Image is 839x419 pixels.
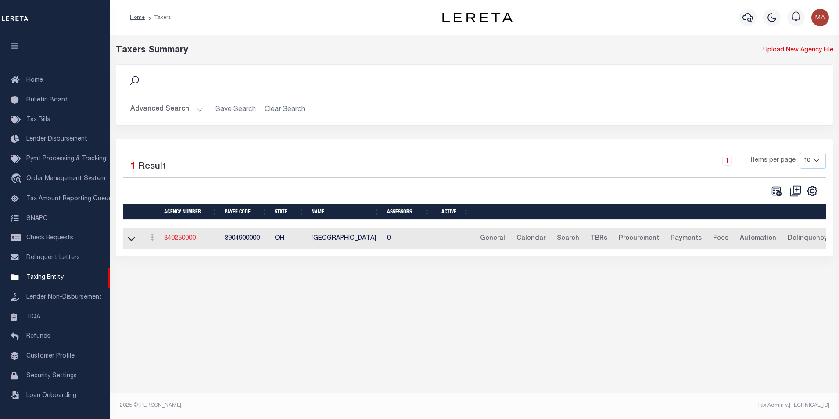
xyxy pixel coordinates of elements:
[513,232,549,246] a: Calendar
[384,204,434,220] th: Assessors: activate to sort column ascending
[26,275,64,281] span: Taxing Entity
[26,215,48,221] span: SNAPQ
[763,46,833,55] a: Upload New Agency File
[113,401,475,409] div: 2025 © [PERSON_NAME].
[26,77,43,83] span: Home
[587,232,611,246] a: TBRs
[308,204,384,220] th: Name: activate to sort column ascending
[26,314,40,320] span: TIQA
[145,14,171,22] li: Taxers
[442,13,513,22] img: logo-dark.svg
[26,196,112,202] span: Tax Amount Reporting Queue
[26,156,106,162] span: Pymt Processing & Tracking
[116,44,651,57] div: Taxers Summary
[26,117,50,123] span: Tax Bills
[130,101,203,118] button: Advanced Search
[130,15,145,20] a: Home
[476,232,509,246] a: General
[26,235,73,241] span: Check Requests
[271,204,308,220] th: State: activate to sort column ascending
[221,228,271,250] td: 3904900000
[138,160,166,174] label: Result
[751,156,796,166] span: Items per page
[384,228,434,250] td: 0
[722,156,732,166] a: 1
[811,9,829,26] img: svg+xml;base64,PHN2ZyB4bWxucz0iaHR0cDovL3d3dy53My5vcmcvMjAwMC9zdmciIHBvaW50ZXItZXZlbnRzPSJub25lIi...
[11,173,25,185] i: travel_explore
[26,393,76,399] span: Loan Onboarding
[26,333,50,340] span: Refunds
[434,204,473,220] th: Active: activate to sort column ascending
[481,401,829,409] div: Tax Admin v.[TECHNICAL_ID]
[221,204,271,220] th: Payee Code: activate to sort column ascending
[553,232,583,246] a: Search
[130,162,136,171] span: 1
[271,228,308,250] td: OH
[26,136,87,142] span: Lender Disbursement
[615,232,663,246] a: Procurement
[784,232,832,246] a: Delinquency
[161,204,221,220] th: Agency Number: activate to sort column ascending
[164,235,196,242] a: 340250000
[26,353,75,359] span: Customer Profile
[26,97,68,103] span: Bulletin Board
[26,294,102,300] span: Lender Non-Disbursement
[26,373,77,379] span: Security Settings
[26,176,105,182] span: Order Management System
[736,232,780,246] a: Automation
[308,228,384,250] td: [GEOGRAPHIC_DATA]
[26,255,80,261] span: Delinquent Letters
[667,232,706,246] a: Payments
[709,232,732,246] a: Fees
